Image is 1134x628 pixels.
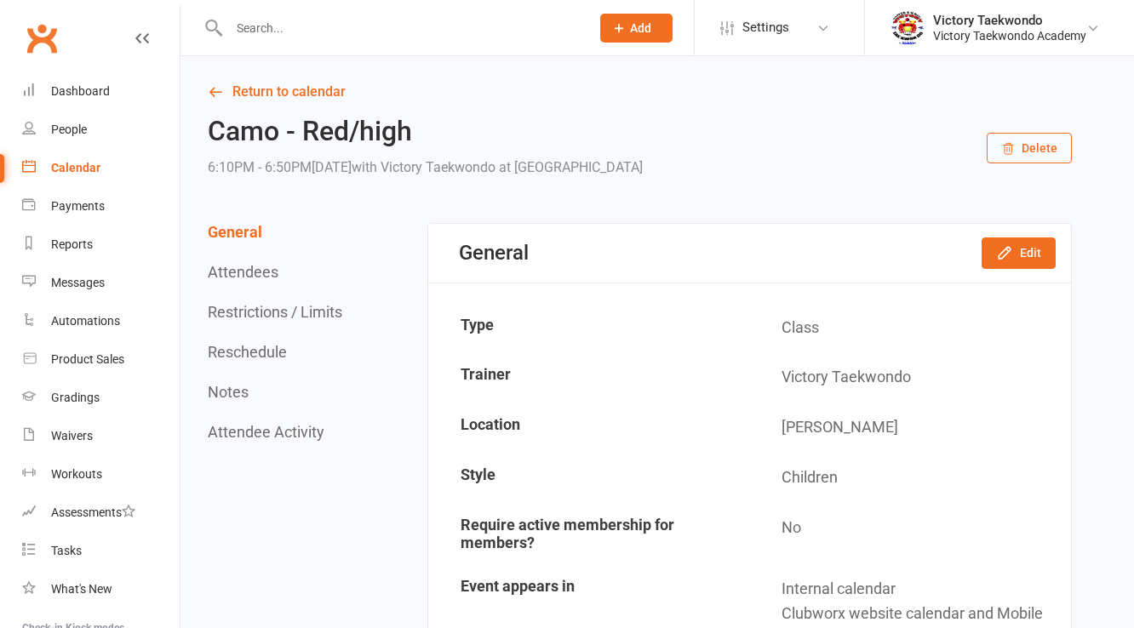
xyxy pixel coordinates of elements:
div: General [459,241,529,265]
td: Style [430,454,749,502]
div: Victory Taekwondo Academy [933,28,1086,43]
a: Assessments [22,494,180,532]
td: Location [430,403,749,452]
span: with Victory Taekwondo [352,159,495,175]
a: What's New [22,570,180,608]
span: at [GEOGRAPHIC_DATA] [499,159,643,175]
div: Workouts [51,467,102,481]
button: Restrictions / Limits [208,303,342,321]
button: General [208,223,262,241]
div: Victory Taekwondo [933,13,1086,28]
td: Trainer [430,353,749,402]
div: Waivers [51,429,93,442]
a: People [22,111,180,149]
div: Assessments [51,505,135,519]
div: 6:10PM - 6:50PM[DATE] [208,156,643,180]
div: What's New [51,582,112,596]
a: Gradings [22,379,180,417]
a: Product Sales [22,340,180,379]
div: Reports [51,237,93,251]
td: Type [430,304,749,352]
a: Reports [22,226,180,264]
div: People [51,123,87,136]
td: Class [751,304,1070,352]
div: Calendar [51,161,100,174]
td: Children [751,454,1070,502]
a: Return to calendar [208,80,1072,104]
a: Automations [22,302,180,340]
div: Automations [51,314,120,328]
button: Reschedule [208,343,287,361]
a: Calendar [22,149,180,187]
a: Tasks [22,532,180,570]
span: Settings [742,9,789,47]
input: Search... [224,16,578,40]
img: thumb_image1542833429.png [891,11,925,45]
span: Add [630,21,651,35]
button: Delete [987,133,1072,163]
a: Messages [22,264,180,302]
a: Waivers [22,417,180,455]
div: Gradings [51,391,100,404]
td: [PERSON_NAME] [751,403,1070,452]
div: Tasks [51,544,82,557]
button: Attendee Activity [208,423,324,441]
div: Product Sales [51,352,124,366]
div: Dashboard [51,84,110,98]
td: Victory Taekwondo [751,353,1070,402]
button: Notes [208,383,249,401]
button: Edit [982,237,1056,268]
a: Payments [22,187,180,226]
div: Payments [51,199,105,213]
div: Internal calendar [782,577,1058,602]
a: Workouts [22,455,180,494]
button: Add [600,14,673,43]
button: Attendees [208,263,278,281]
h2: Camo - Red/high [208,117,643,146]
div: Messages [51,276,105,289]
td: Require active membership for members? [430,504,749,563]
td: No [751,504,1070,563]
a: Dashboard [22,72,180,111]
a: Clubworx [20,17,63,60]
